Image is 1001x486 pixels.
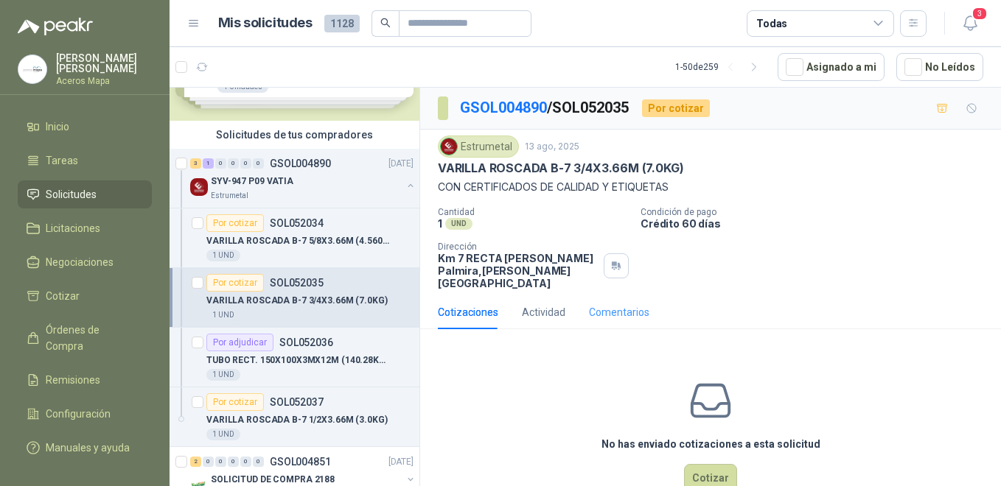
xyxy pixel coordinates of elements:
p: GSOL004890 [270,158,331,169]
div: Por cotizar [206,214,264,232]
p: / SOL052035 [460,96,630,119]
a: GSOL004890 [460,99,547,116]
p: SOL052035 [270,278,324,288]
p: Crédito 60 días [641,217,995,230]
div: 1 UND [206,429,240,440]
div: 0 [203,457,214,467]
span: Solicitudes [46,186,97,202]
p: [PERSON_NAME] [PERSON_NAME] [56,53,152,74]
div: 0 [253,158,264,169]
a: Por adjudicarSOL052036TUBO RECT. 150X100X3MX12M (140.28KG)A5001 UND [170,328,419,387]
div: 0 [228,457,239,467]
p: VARILLA ROSCADA B-7 1/2X3.66M (3.0KG) [206,413,388,427]
a: 3 1 0 0 0 0 GSOL004890[DATE] Company LogoSYV-947 P09 VATIAEstrumetal [190,155,416,202]
p: [DATE] [388,157,414,171]
div: Por cotizar [206,274,264,292]
p: SOL052037 [270,397,324,407]
p: Estrumetal [211,190,248,202]
a: Manuales y ayuda [18,434,152,462]
p: Cantidad [438,207,629,217]
img: Company Logo [441,138,457,155]
h1: Mis solicitudes [218,13,313,34]
div: 2 [190,457,201,467]
a: Por cotizarSOL052034VARILLA ROSCADA B-7 5/8X3.66M (4.560KG)1 UND [170,208,419,268]
h3: No has enviado cotizaciones a esta solicitud [601,436,820,452]
p: CON CERTIFICADOS DE CALIDAD Y ETIQUETAS [438,179,983,195]
img: Logo peakr [18,18,93,35]
span: Tareas [46,152,78,169]
div: 0 [253,457,264,467]
p: VARILLA ROSCADA B-7 5/8X3.66M (4.560KG) [206,234,390,248]
span: Manuales y ayuda [46,440,130,456]
div: 3 [190,158,201,169]
p: TUBO RECT. 150X100X3MX12M (140.28KG)A500 [206,353,390,367]
p: VARILLA ROSCADA B-7 3/4X3.66M (7.0KG) [206,294,388,308]
div: 1 [203,158,214,169]
a: Licitaciones [18,214,152,242]
div: 0 [240,158,251,169]
div: UND [445,218,472,230]
div: 0 [240,457,251,467]
img: Company Logo [18,55,46,83]
p: Dirección [438,242,598,252]
p: Aceros Mapa [56,77,152,85]
span: Remisiones [46,372,100,388]
div: 1 UND [206,250,240,261]
a: Configuración [18,400,152,428]
div: 0 [215,158,226,169]
span: search [380,18,391,28]
span: Configuración [46,406,111,422]
p: 1 [438,217,442,230]
p: Km 7 RECTA [PERSON_NAME] Palmira , [PERSON_NAME][GEOGRAPHIC_DATA] [438,252,598,289]
div: Cotizaciones [438,304,498,320]
img: Company Logo [190,178,208,196]
span: Cotizar [46,288,80,304]
a: Negociaciones [18,248,152,276]
div: Comentarios [589,304,649,320]
p: GSOL004851 [270,457,331,467]
span: Inicio [46,119,69,135]
div: Por cotizar [206,393,264,411]
button: Asignado a mi [778,53,885,81]
a: Remisiones [18,366,152,394]
span: 3 [972,7,988,21]
span: 1128 [324,15,360,32]
p: SOL052034 [270,218,324,228]
a: Por cotizarSOL052037VARILLA ROSCADA B-7 1/2X3.66M (3.0KG)1 UND [170,387,419,447]
a: Órdenes de Compra [18,316,152,360]
span: Órdenes de Compra [46,322,138,354]
div: Por adjudicar [206,334,273,351]
span: Licitaciones [46,220,100,236]
p: [DATE] [388,455,414,469]
p: 13 ago, 2025 [525,140,579,154]
a: Por cotizarSOL052035VARILLA ROSCADA B-7 3/4X3.66M (7.0KG)1 UND [170,268,419,328]
a: Cotizar [18,282,152,310]
p: SYV-947 P09 VATIA [211,175,293,189]
div: Estrumetal [438,135,519,158]
a: Inicio [18,113,152,141]
div: Actividad [522,304,565,320]
p: SOL052036 [279,337,333,348]
div: 0 [228,158,239,169]
a: Solicitudes [18,180,152,208]
button: 3 [957,10,983,37]
div: 0 [215,457,226,467]
div: 1 UND [206,369,240,381]
a: Tareas [18,147,152,175]
div: 1 - 50 de 259 [675,55,766,79]
div: Solicitudes de tus compradores [170,121,419,149]
div: 1 UND [206,309,240,321]
div: Por cotizar [642,99,710,117]
p: Condición de pago [641,207,995,217]
div: Todas [756,15,787,32]
button: No Leídos [896,53,983,81]
p: VARILLA ROSCADA B-7 3/4X3.66M (7.0KG) [438,161,683,176]
span: Negociaciones [46,254,114,270]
